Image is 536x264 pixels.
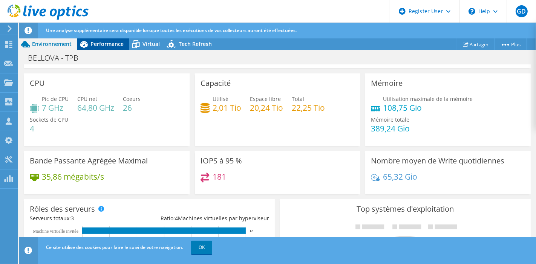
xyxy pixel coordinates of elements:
h4: 64,80 GHz [77,104,114,112]
text: 12 [250,229,253,233]
h4: 22,25 Tio [292,104,325,112]
h4: 4 [30,124,68,133]
h4: 181 [213,172,226,181]
span: Utilisé [213,95,228,102]
h4: 7 GHz [42,104,69,112]
h4: 65,32 Gio [383,172,417,181]
span: Sockets de CPU [30,116,68,123]
span: 4 [175,215,178,222]
h3: CPU [30,79,45,87]
h4: 26 [123,104,141,112]
h3: Nombre moyen de Write quotidiennes [371,157,504,165]
span: GD [516,5,528,17]
span: Environnement [32,40,72,47]
span: Mémoire totale [371,116,409,123]
tspan: Machine virtuelle invitée [33,229,78,234]
span: Virtual [142,40,160,47]
span: Une analyse supplémentaire sera disponible lorsque toutes les exécutions de vos collecteurs auron... [46,27,297,34]
span: Espace libre [250,95,281,102]
a: OK [191,241,212,254]
h3: IOPS à 95 % [201,157,242,165]
span: Tech Refresh [179,40,212,47]
svg: \n [469,8,475,15]
h3: Mémoire [371,79,403,87]
span: Pic de CPU [42,95,69,102]
h3: Rôles des serveurs [30,205,95,213]
h4: 20,24 Tio [250,104,283,112]
h1: BELLOVA - TPB [25,54,90,62]
h4: 2,01 Tio [213,104,241,112]
h3: Capacité [201,79,231,87]
h4: 389,24 Gio [371,124,410,133]
span: 3 [71,215,74,222]
span: Performance [90,40,124,47]
h4: 108,75 Gio [383,104,473,112]
span: Utilisation maximale de la mémoire [383,95,473,102]
span: Coeurs [123,95,141,102]
h4: 35,86 mégabits/s [42,172,104,181]
div: Serveurs totaux: [30,214,149,223]
h3: Top systèmes d'exploitation [286,205,525,213]
span: CPU net [77,95,97,102]
a: Partager [457,38,495,50]
span: Total [292,95,304,102]
span: Ce site utilise des cookies pour faire le suivi de votre navigation. [46,244,183,250]
a: Plus [494,38,527,50]
h3: Bande Passante Agrégée Maximal [30,157,148,165]
div: Ratio: Machines virtuelles par hyperviseur [149,214,269,223]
